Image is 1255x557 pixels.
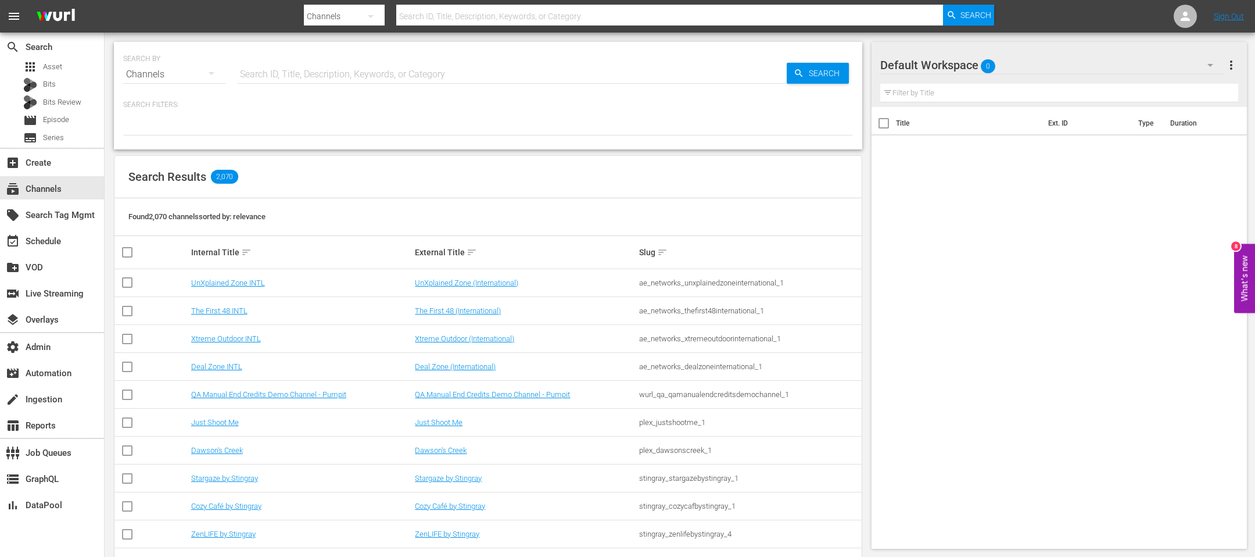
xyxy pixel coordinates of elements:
span: Admin [6,340,20,354]
span: Episode [23,113,37,127]
span: Episode [43,114,69,126]
span: Bits Review [43,97,81,108]
button: Search [787,63,849,84]
div: Internal Title [191,245,412,259]
div: plex_justshootme_1 [639,418,860,427]
div: Channels [123,58,225,91]
span: more_vert [1224,58,1238,72]
a: UnXplained Zone (International) [415,278,518,287]
span: Job Queues [6,446,20,460]
th: Ext. ID [1041,107,1131,140]
a: Cozy Café by Stingray [415,502,485,510]
div: stingray_stargazebystingray_1 [639,474,860,483]
div: Default Workspace [880,49,1224,81]
span: Ingestion [6,392,20,406]
span: VOD [6,260,20,274]
a: The First 48 (International) [415,306,501,315]
span: 2,070 [211,170,238,184]
a: Stargaze by Stingray [191,474,258,483]
div: ae_networks_unxplainedzoneinternational_1 [639,278,860,287]
a: Dawson's Creek [415,446,467,455]
button: Search [943,5,994,26]
button: more_vert [1224,51,1238,79]
a: QA Manual End Credits Demo Channel - Pumpit [191,390,346,399]
span: Search [6,40,20,54]
span: Live Streaming [6,287,20,301]
a: Sign Out [1214,12,1244,21]
a: Just Shoot Me [191,418,239,427]
div: 8 [1231,242,1240,251]
span: Bits [43,78,56,90]
div: ae_networks_thefirst48international_1 [639,306,860,315]
th: Type [1131,107,1163,140]
a: UnXplained Zone INTL [191,278,265,287]
a: Dawson's Creek [191,446,243,455]
a: Stargaze by Stingray [415,474,482,483]
a: The First 48 INTL [191,306,248,315]
div: Bits [23,78,37,92]
span: Channels [6,182,20,196]
a: Deal Zone (International) [415,362,496,371]
span: Series [23,131,37,145]
span: Search Tag Mgmt [6,208,20,222]
a: Xtreme Outdoor INTL [191,334,261,343]
div: Bits Review [23,95,37,109]
button: Open Feedback Widget [1234,244,1255,313]
span: DataPool [6,498,20,512]
span: Series [43,132,64,144]
span: Automation [6,366,20,380]
div: wurl_qa_qamanualendcreditsdemochannel_1 [639,390,860,399]
a: ZenLIFE by Stingray [191,530,256,538]
span: menu [7,9,21,23]
th: Duration [1163,107,1233,140]
img: ans4CAIJ8jUAAAAAAAAAAAAAAAAAAAAAAAAgQb4GAAAAAAAAAAAAAAAAAAAAAAAAJMjXAAAAAAAAAAAAAAAAAAAAAAAAgAT5G... [28,3,84,30]
a: Cozy Café by Stingray [191,502,261,510]
a: QA Manual End Credits Demo Channel - Pumpit [415,390,570,399]
span: Create [6,156,20,170]
div: stingray_cozycafbystingray_1 [639,502,860,510]
span: Schedule [6,234,20,248]
div: External Title [415,245,636,259]
span: Reports [6,419,20,433]
div: plex_dawsonscreek_1 [639,446,860,455]
span: sort [467,247,477,258]
span: sort [657,247,668,258]
th: Title [896,107,1041,140]
span: Search Results [128,170,206,184]
span: Found 2,070 channels sorted by: relevance [128,212,266,221]
a: ZenLIFE by Stingray [415,530,479,538]
div: stingray_zenlifebystingray_4 [639,530,860,538]
p: Search Filters: [123,100,853,110]
span: Search [804,63,849,84]
span: sort [241,247,252,258]
div: Slug [639,245,860,259]
a: Deal Zone INTL [191,362,242,371]
a: Xtreme Outdoor (International) [415,334,514,343]
a: Just Shoot Me [415,418,462,427]
span: 0 [981,54,995,78]
span: Asset [23,60,37,74]
span: Search [960,5,991,26]
span: GraphQL [6,472,20,486]
div: ae_networks_xtremeoutdoorinternational_1 [639,334,860,343]
span: Overlays [6,313,20,327]
div: ae_networks_dealzoneinternational_1 [639,362,860,371]
span: Asset [43,61,62,73]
